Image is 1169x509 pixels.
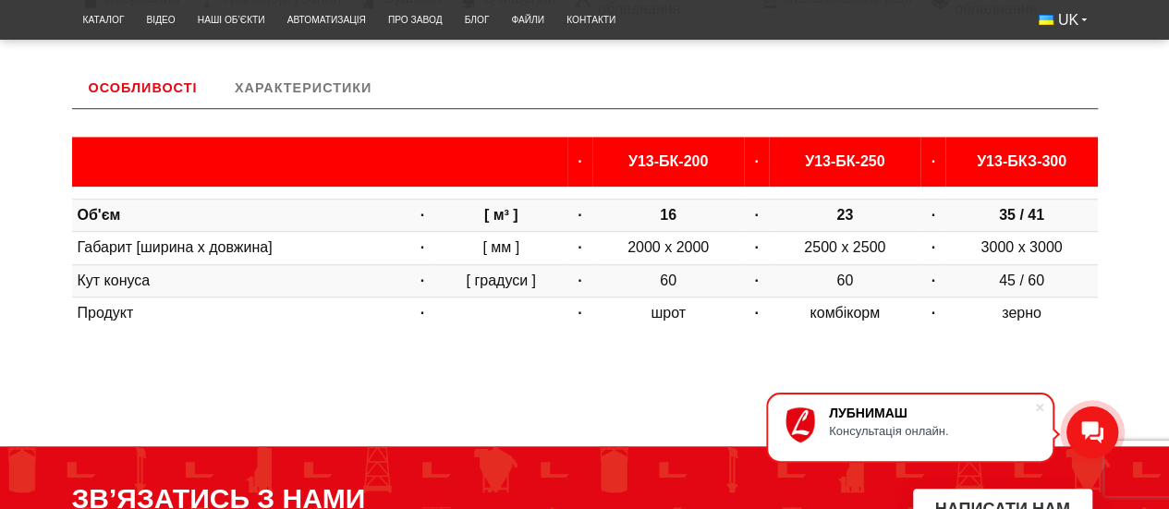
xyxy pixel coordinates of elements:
[805,153,884,169] b: У13-БК-250
[420,239,424,255] strong: ·
[945,232,1097,264] td: 3000 х 3000
[276,5,377,35] a: Автоматизація
[592,297,744,329] td: шрот
[578,239,581,255] strong: ·
[754,273,758,288] strong: ·
[578,305,581,321] strong: ·
[72,264,410,297] td: Кут конуса
[932,239,935,255] strong: ·
[578,207,581,223] strong: ·
[754,207,758,223] strong: ·
[72,232,410,264] td: Габарит [ширина х довжина]
[135,5,186,35] a: Відео
[769,232,920,264] td: 2500 х 2500
[78,207,121,223] strong: Об'єм
[72,5,136,35] a: Каталог
[1039,15,1053,25] img: Українська
[769,297,920,329] td: комбікорм
[218,67,388,108] a: Характеристики
[945,264,1097,297] td: 45 / 60
[434,264,567,297] td: [ градуси ]
[578,153,581,169] strong: ·
[555,5,627,35] a: Контакти
[1058,10,1078,30] span: UK
[769,264,920,297] td: 60
[977,153,1066,169] b: У13-БКЗ-300
[484,207,518,223] strong: [ м³ ]
[754,153,758,169] strong: ·
[454,5,501,35] a: Блог
[829,424,1034,438] div: Консультація онлайн.
[187,5,276,35] a: Наші об’єкти
[999,207,1044,223] strong: 35 / 41
[72,297,410,329] td: Продукт
[420,207,424,223] strong: ·
[578,273,581,288] strong: ·
[500,5,555,35] a: Файли
[72,67,214,108] a: Особливості
[377,5,454,35] a: Про завод
[420,305,424,321] strong: ·
[592,232,744,264] td: 2000 х 2000
[1028,5,1098,36] button: UK
[932,273,935,288] strong: ·
[592,264,744,297] td: 60
[829,406,1034,420] div: ЛУБНИМАШ
[420,273,424,288] strong: ·
[660,207,676,223] strong: 16
[932,207,935,223] strong: ·
[836,207,853,223] strong: 23
[945,297,1097,329] td: зерно
[932,153,935,169] strong: ·
[628,153,708,169] b: У13-БК-200
[754,239,758,255] strong: ·
[754,305,758,321] strong: ·
[434,232,567,264] td: [ мм ]
[932,305,935,321] strong: ·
